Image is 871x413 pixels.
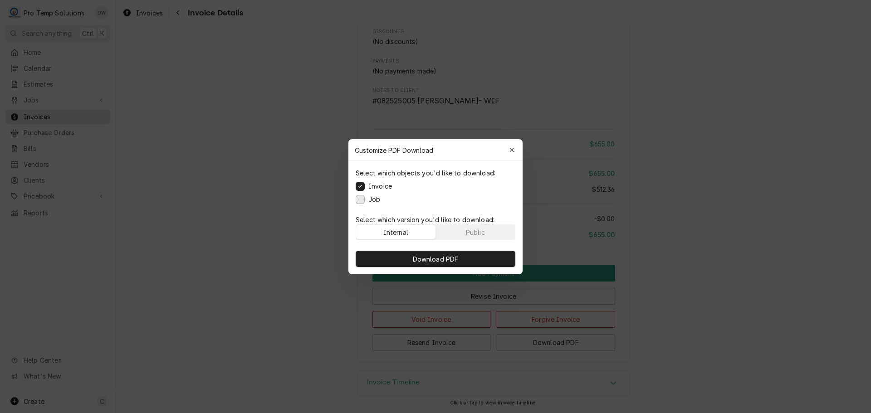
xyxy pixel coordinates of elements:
[348,139,523,161] div: Customize PDF Download
[383,227,408,237] div: Internal
[368,181,392,191] label: Invoice
[466,227,485,237] div: Public
[356,215,515,224] p: Select which version you'd like to download:
[356,251,515,267] button: Download PDF
[368,194,380,204] label: Job
[411,254,460,263] span: Download PDF
[356,168,495,178] p: Select which objects you'd like to download:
